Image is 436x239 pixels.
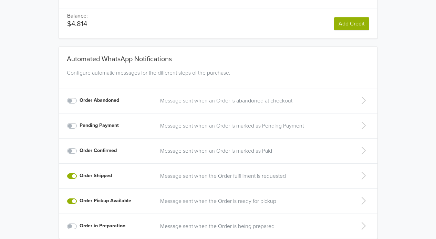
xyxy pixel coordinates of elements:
div: Automated WhatsApp Notifications [64,47,372,66]
a: Message sent when the Order is ready for pickup [160,197,345,205]
a: Add Credit [334,17,369,30]
p: Balance: [67,12,88,20]
label: Order Pickup Available [80,197,131,205]
label: Order Abandoned [80,97,119,104]
a: Message sent when an Order is marked as Pending Payment [160,122,345,130]
div: Configure automatic messages for the different steps of the purchase. [64,69,372,85]
label: Order in Preparation [80,222,125,230]
p: $4.814 [67,20,88,28]
a: Message sent when the Order is being prepared [160,222,345,230]
label: Pending Payment [80,122,119,129]
a: Message sent when an Order is marked as Paid [160,147,345,155]
a: Message sent when the Order fulfillment is requested [160,172,345,180]
a: Message sent when an Order is abandoned at checkout [160,97,345,105]
label: Order Shipped [80,172,112,180]
label: Order Confirmed [80,147,117,154]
